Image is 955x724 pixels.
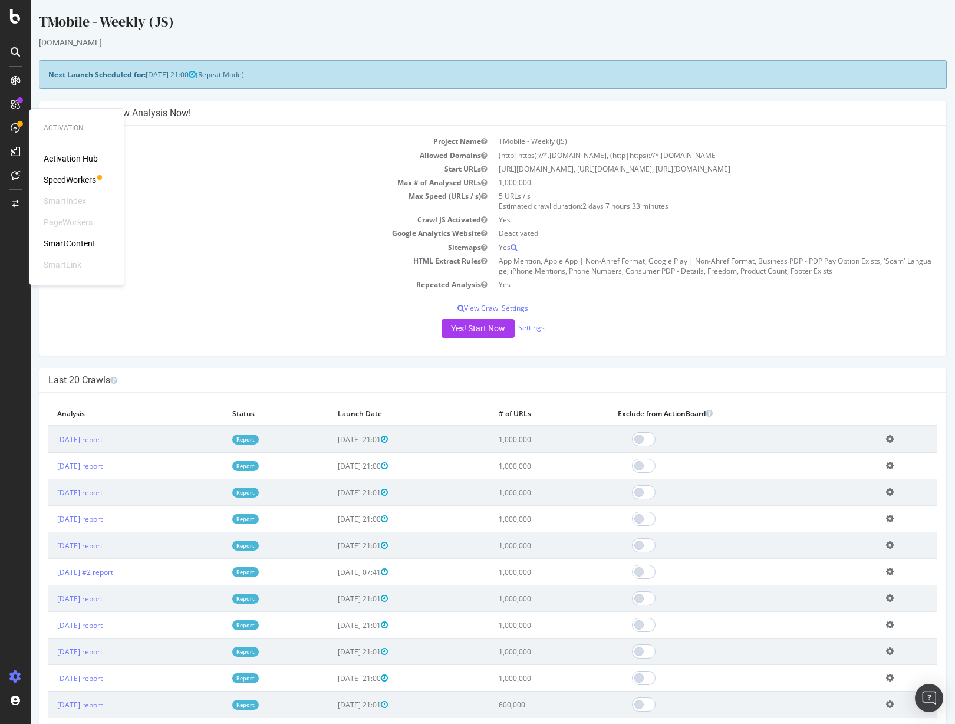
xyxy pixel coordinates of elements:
[307,700,357,710] span: [DATE] 21:01
[27,514,72,524] a: [DATE] report
[8,37,916,48] div: [DOMAIN_NAME]
[202,594,228,604] a: Report
[44,195,86,207] div: SmartIndex
[459,532,578,559] td: 1,000,000
[18,278,462,291] td: Repeated Analysis
[202,567,228,577] a: Report
[459,585,578,612] td: 1,000,000
[44,216,93,228] div: PageWorkers
[44,259,81,271] div: SmartLink
[459,506,578,532] td: 1,000,000
[552,201,638,211] span: 2 days 7 hours 33 minutes
[462,189,907,213] td: 5 URLs / s Estimated crawl duration:
[462,134,907,148] td: TMobile - Weekly (JS)
[459,692,578,718] td: 600,000
[462,162,907,176] td: [URL][DOMAIN_NAME], [URL][DOMAIN_NAME], [URL][DOMAIN_NAME]
[462,278,907,291] td: Yes
[18,162,462,176] td: Start URLs
[18,303,907,313] p: View Crawl Settings
[462,254,907,278] td: App Mention, Apple App | Non-Ahref Format, Google Play | Non-Ahref Format, Business PDP - PDP Pay...
[44,123,110,133] div: Activation
[18,402,193,426] th: Analysis
[459,453,578,479] td: 1,000,000
[307,514,357,524] span: [DATE] 21:00
[27,647,72,657] a: [DATE] report
[298,402,460,426] th: Launch Date
[18,241,462,254] td: Sitemaps
[459,402,578,426] th: # of URLs
[27,435,72,445] a: [DATE] report
[488,322,514,333] a: Settings
[915,684,943,712] div: Open Intercom Messenger
[462,176,907,189] td: 1,000,000
[202,620,228,630] a: Report
[44,153,98,164] a: Activation Hub
[202,514,228,524] a: Report
[307,673,357,683] span: [DATE] 21:00
[411,319,484,338] button: Yes! Start Now
[307,435,357,445] span: [DATE] 21:01
[459,426,578,453] td: 1,000,000
[27,541,72,551] a: [DATE] report
[8,60,916,89] div: (Repeat Mode)
[18,226,462,240] td: Google Analytics Website
[18,176,462,189] td: Max # of Analysed URLs
[27,700,72,710] a: [DATE] report
[8,12,916,37] div: TMobile - Weekly (JS)
[27,461,72,471] a: [DATE] report
[202,700,228,710] a: Report
[307,541,357,551] span: [DATE] 21:01
[462,213,907,226] td: Yes
[459,665,578,692] td: 1,000,000
[202,673,228,683] a: Report
[307,567,357,577] span: [DATE] 07:41
[307,647,357,657] span: [DATE] 21:01
[18,134,462,148] td: Project Name
[18,149,462,162] td: Allowed Domains
[18,189,462,213] td: Max Speed (URLs / s)
[578,402,846,426] th: Exclude from ActionBoard
[18,254,462,278] td: HTML Extract Rules
[115,70,165,80] span: [DATE] 21:00
[27,673,72,683] a: [DATE] report
[18,70,115,80] strong: Next Launch Scheduled for:
[202,435,228,445] a: Report
[202,541,228,551] a: Report
[459,479,578,506] td: 1,000,000
[459,639,578,665] td: 1,000,000
[462,149,907,162] td: (http|https)://*.[DOMAIN_NAME], (http|https)://*.[DOMAIN_NAME]
[18,374,907,386] h4: Last 20 Crawls
[462,241,907,254] td: Yes
[202,461,228,471] a: Report
[44,174,96,186] a: SpeedWorkers
[27,620,72,630] a: [DATE] report
[27,594,72,604] a: [DATE] report
[18,107,907,119] h4: Configure your New Analysis Now!
[307,594,357,604] span: [DATE] 21:01
[44,238,95,249] a: SmartContent
[202,488,228,498] a: Report
[307,620,357,630] span: [DATE] 21:01
[307,488,357,498] span: [DATE] 21:01
[459,559,578,585] td: 1,000,000
[307,461,357,471] span: [DATE] 21:00
[193,402,298,426] th: Status
[459,612,578,639] td: 1,000,000
[27,488,72,498] a: [DATE] report
[462,226,907,240] td: Deactivated
[27,567,83,577] a: [DATE] #2 report
[18,213,462,226] td: Crawl JS Activated
[202,647,228,657] a: Report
